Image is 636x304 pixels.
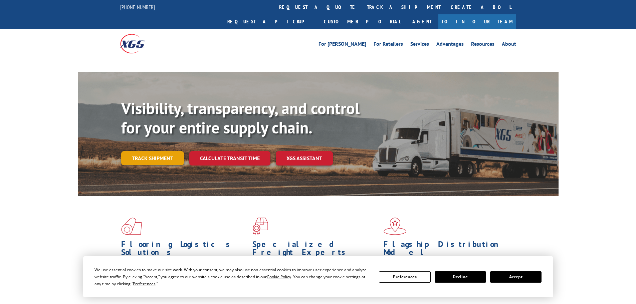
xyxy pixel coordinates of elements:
[252,240,379,260] h1: Specialized Freight Experts
[435,271,486,283] button: Decline
[222,14,319,29] a: Request a pickup
[502,41,516,49] a: About
[379,271,430,283] button: Preferences
[471,41,494,49] a: Resources
[374,41,403,49] a: For Retailers
[319,14,406,29] a: Customer Portal
[490,271,542,283] button: Accept
[121,240,247,260] h1: Flooring Logistics Solutions
[83,256,553,297] div: Cookie Consent Prompt
[410,41,429,49] a: Services
[384,218,407,235] img: xgs-icon-flagship-distribution-model-red
[133,281,156,287] span: Preferences
[438,14,516,29] a: Join Our Team
[121,98,360,138] b: Visibility, transparency, and control for your entire supply chain.
[94,266,371,287] div: We use essential cookies to make our site work. With your consent, we may also use non-essential ...
[189,151,270,166] a: Calculate transit time
[267,274,291,280] span: Cookie Policy
[120,4,155,10] a: [PHONE_NUMBER]
[121,218,142,235] img: xgs-icon-total-supply-chain-intelligence-red
[384,240,510,260] h1: Flagship Distribution Model
[276,151,333,166] a: XGS ASSISTANT
[319,41,366,49] a: For [PERSON_NAME]
[252,218,268,235] img: xgs-icon-focused-on-flooring-red
[406,14,438,29] a: Agent
[436,41,464,49] a: Advantages
[121,151,184,165] a: Track shipment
